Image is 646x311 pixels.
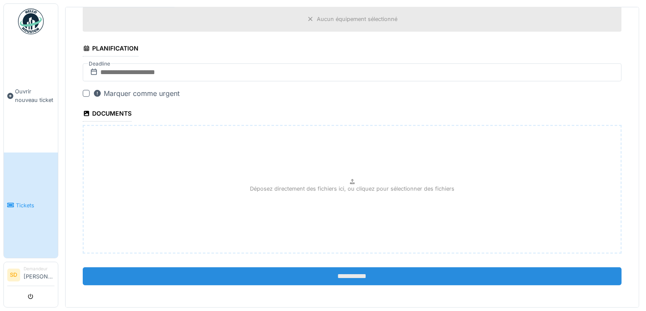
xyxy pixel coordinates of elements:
[16,201,54,209] span: Tickets
[18,9,44,34] img: Badge_color-CXgf-gQk.svg
[24,266,54,284] li: [PERSON_NAME]
[15,87,54,104] span: Ouvrir nouveau ticket
[93,88,180,99] div: Marquer comme urgent
[83,107,132,122] div: Documents
[88,59,111,69] label: Deadline
[83,42,138,57] div: Planification
[4,39,58,153] a: Ouvrir nouveau ticket
[24,266,54,272] div: Demandeur
[7,269,20,281] li: SD
[250,185,454,193] p: Déposez directement des fichiers ici, ou cliquez pour sélectionner des fichiers
[7,266,54,286] a: SD Demandeur[PERSON_NAME]
[4,153,58,258] a: Tickets
[317,15,398,23] div: Aucun équipement sélectionné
